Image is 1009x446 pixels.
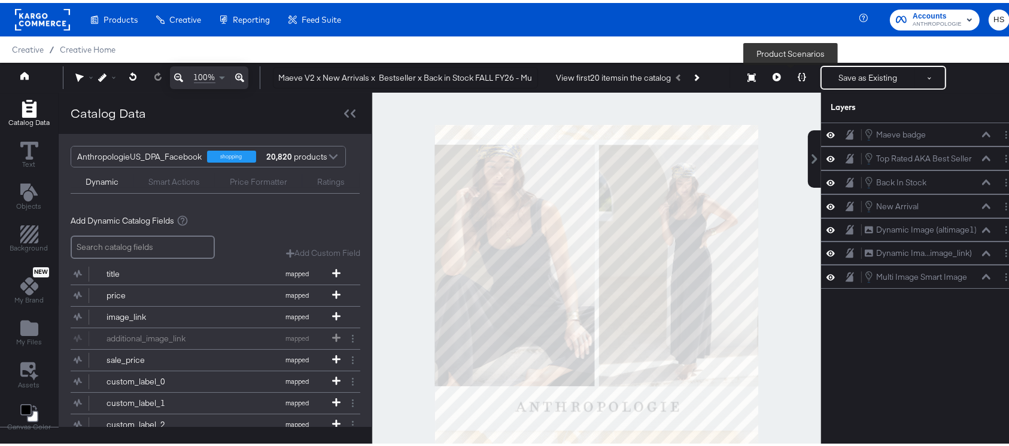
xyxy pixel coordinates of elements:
[71,390,345,411] button: custom_label_1mapped
[265,353,330,361] span: mapped
[265,143,301,164] div: products
[16,334,42,344] span: My Files
[831,99,953,110] div: Layers
[864,267,968,280] button: Multi Image Smart Image
[104,12,138,22] span: Products
[913,7,962,20] span: Accounts
[876,174,926,185] div: Back In Stock
[230,173,287,185] div: Price Formatter
[148,173,200,185] div: Smart Actions
[864,173,927,186] button: Back In Stock
[169,12,201,22] span: Creative
[107,352,193,363] div: sale_price
[317,173,345,185] div: Ratings
[7,419,51,429] span: Canvas Color
[876,221,976,233] div: Dynamic Image (altimage1)
[13,136,45,170] button: Text
[107,395,193,406] div: custom_label_1
[1,94,57,128] button: Add Rectangle
[8,115,50,124] span: Catalog Data
[233,12,270,22] span: Reporting
[864,149,972,162] button: Top Rated AKA Best Seller
[688,64,704,85] button: Next Product
[265,374,330,383] span: mapped
[71,282,345,303] button: pricemapped
[107,308,193,320] div: image_link
[44,42,60,51] span: /
[107,265,193,277] div: title
[556,69,671,81] div: View first 20 items in the catalog
[71,261,345,282] button: titlemapped
[86,173,118,185] div: Dynamic
[876,268,967,280] div: Multi Image Smart Image
[19,377,40,387] span: Assets
[286,245,360,256] button: Add Custom Field
[107,373,193,384] div: custom_label_0
[864,221,977,233] button: Dynamic Image (altimage1)
[71,282,360,303] div: pricemapped
[876,150,972,161] div: Top Rated AKA Best Seller
[10,240,48,250] span: Background
[71,347,345,368] button: sale_pricemapped
[71,233,215,256] input: Search catalog fields
[864,125,926,138] button: Maeve badge
[60,42,116,51] a: Creative Home
[864,244,972,256] button: Dynamic Ima...image_link)
[207,148,256,160] div: shopping
[71,325,360,346] div: additional_image_linkmapped
[265,310,330,318] span: mapped
[822,64,915,85] button: Save as Existing
[9,314,49,348] button: Add Files
[913,17,962,26] span: ANTHROPOLOGIE
[265,288,330,297] span: mapped
[17,198,42,208] span: Objects
[71,368,345,389] button: custom_label_0mapped
[107,287,193,298] div: price
[71,261,360,282] div: titlemapped
[7,262,51,306] button: NewMy Brand
[993,10,1005,24] span: HS
[876,126,926,138] div: Maeve badge
[3,220,56,254] button: Add Rectangle
[302,12,341,22] span: Feed Suite
[71,102,146,119] div: Catalog Data
[71,304,345,325] button: image_linkmapped
[10,178,49,212] button: Add Text
[876,198,919,209] div: New Arrival
[194,69,215,80] span: 100%
[71,411,360,432] div: custom_label_2mapped
[14,292,44,302] span: My Brand
[33,265,49,273] span: New
[12,42,44,51] span: Creative
[265,143,294,164] strong: 20,820
[71,390,360,411] div: custom_label_1mapped
[107,416,193,427] div: custom_label_2
[876,245,972,256] div: Dynamic Ima...image_link)
[864,197,919,210] button: New Arrival
[71,411,345,432] button: custom_label_2mapped
[265,267,330,275] span: mapped
[265,396,330,404] span: mapped
[71,347,360,368] div: sale_pricemapped
[11,356,47,390] button: Assets
[77,143,202,164] div: AnthropologieUS_DPA_Facebook
[71,368,360,389] div: custom_label_0mapped
[890,7,980,28] button: AccountsANTHROPOLOGIE
[71,304,360,325] div: image_linkmapped
[23,157,36,166] span: Text
[71,212,174,224] span: Add Dynamic Catalog Fields
[265,417,330,426] span: mapped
